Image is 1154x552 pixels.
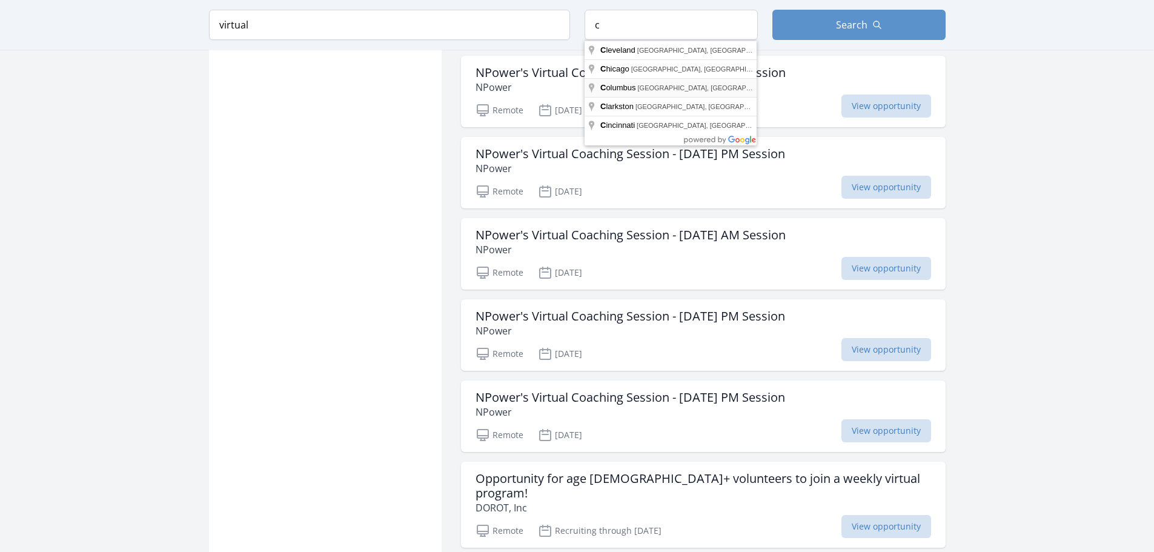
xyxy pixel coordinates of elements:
[476,347,523,361] p: Remote
[600,83,638,92] span: olumbus
[600,64,606,73] span: C
[461,381,946,452] a: NPower's Virtual Coaching Session - [DATE] PM Session NPower Remote [DATE] View opportunity
[637,122,779,129] span: [GEOGRAPHIC_DATA], [GEOGRAPHIC_DATA]
[461,218,946,290] a: NPower's Virtual Coaching Session - [DATE] AM Session NPower Remote [DATE] View opportunity
[538,428,582,442] p: [DATE]
[841,338,931,361] span: View opportunity
[476,103,523,118] p: Remote
[600,45,637,55] span: leveland
[600,102,635,111] span: larkston
[638,84,780,91] span: [GEOGRAPHIC_DATA], [GEOGRAPHIC_DATA]
[476,228,786,242] h3: NPower's Virtual Coaching Session - [DATE] AM Session
[461,462,946,548] a: Opportunity for age [DEMOGRAPHIC_DATA]+ volunteers to join a weekly virtual program! DOROT, Inc R...
[841,95,931,118] span: View opportunity
[476,471,931,500] h3: Opportunity for age [DEMOGRAPHIC_DATA]+ volunteers to join a weekly virtual program!
[476,147,785,161] h3: NPower's Virtual Coaching Session - [DATE] PM Session
[841,257,931,280] span: View opportunity
[476,265,523,280] p: Remote
[476,309,785,324] h3: NPower's Virtual Coaching Session - [DATE] PM Session
[600,121,637,130] span: incinnati
[538,524,662,538] p: Recruiting through [DATE]
[631,65,774,73] span: [GEOGRAPHIC_DATA], [GEOGRAPHIC_DATA]
[600,83,606,92] span: C
[476,80,786,95] p: NPower
[476,65,786,80] h3: NPower's Virtual Coaching Session - [DATE] AM Session
[538,265,582,280] p: [DATE]
[772,10,946,40] button: Search
[836,18,867,32] span: Search
[841,515,931,538] span: View opportunity
[538,184,582,199] p: [DATE]
[476,428,523,442] p: Remote
[841,176,931,199] span: View opportunity
[841,419,931,442] span: View opportunity
[600,102,606,111] span: C
[600,64,631,73] span: hicago
[635,103,778,110] span: [GEOGRAPHIC_DATA], [GEOGRAPHIC_DATA]
[476,161,785,176] p: NPower
[461,137,946,208] a: NPower's Virtual Coaching Session - [DATE] PM Session NPower Remote [DATE] View opportunity
[476,242,786,257] p: NPower
[585,10,758,40] input: Location
[209,10,570,40] input: Keyword
[476,184,523,199] p: Remote
[476,324,785,338] p: NPower
[461,56,946,127] a: NPower's Virtual Coaching Session - [DATE] AM Session NPower Remote [DATE] View opportunity
[476,500,931,515] p: DOROT, Inc
[476,405,785,419] p: NPower
[476,524,523,538] p: Remote
[538,103,582,118] p: [DATE]
[461,299,946,371] a: NPower's Virtual Coaching Session - [DATE] PM Session NPower Remote [DATE] View opportunity
[637,47,780,54] span: [GEOGRAPHIC_DATA], [GEOGRAPHIC_DATA]
[600,121,606,130] span: C
[476,390,785,405] h3: NPower's Virtual Coaching Session - [DATE] PM Session
[600,45,606,55] span: C
[538,347,582,361] p: [DATE]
